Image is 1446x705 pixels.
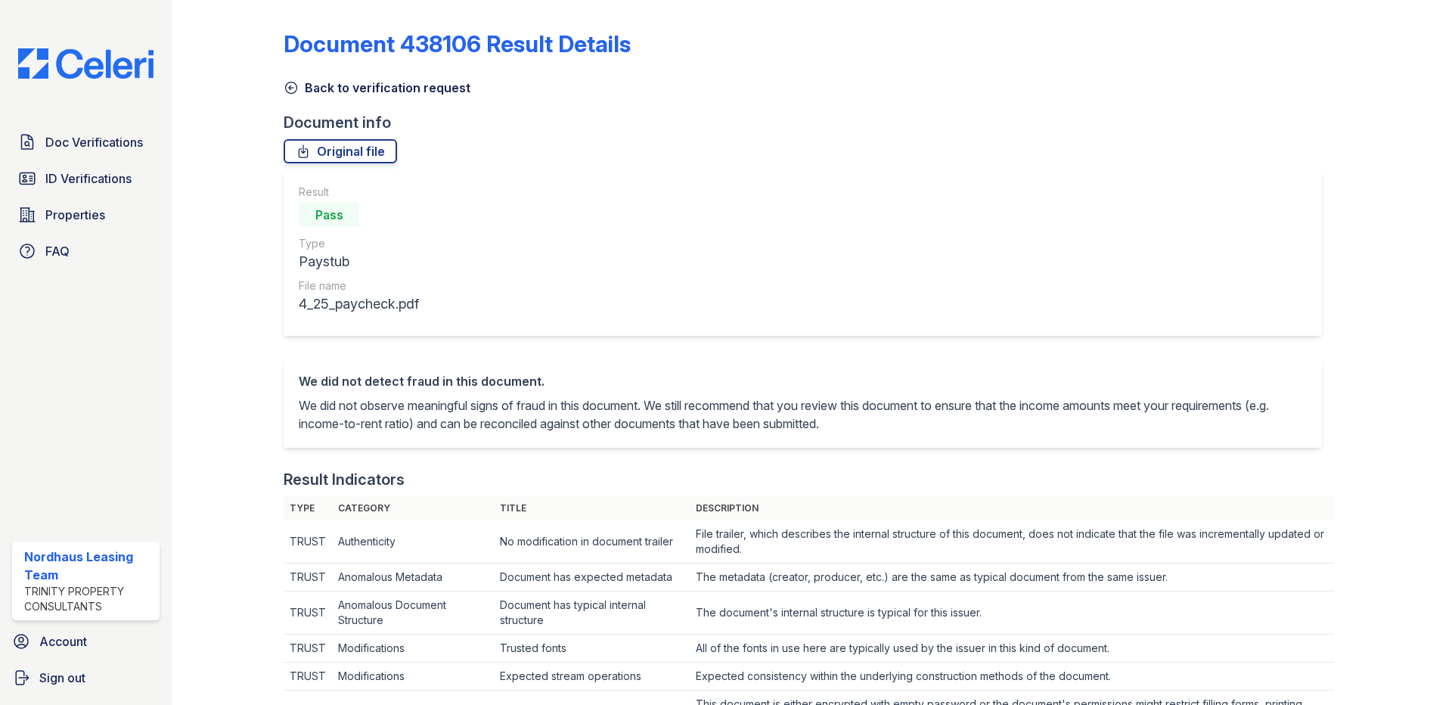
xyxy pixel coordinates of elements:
th: Category [332,496,494,520]
a: Back to verification request [284,79,470,97]
td: TRUST [284,520,332,564]
span: Doc Verifications [45,133,143,151]
a: Original file [284,139,397,163]
td: All of the fonts in use here are typically used by the issuer in this kind of document. [690,635,1335,663]
td: Document has typical internal structure [494,592,689,635]
span: ID Verifications [45,169,132,188]
td: Anomalous Metadata [332,564,494,592]
a: Account [6,626,166,657]
p: We did not observe meaningful signs of fraud in this document. We still recommend that you review... [299,396,1307,433]
div: Result [299,185,419,200]
td: Modifications [332,635,494,663]
td: Trusted fonts [494,635,689,663]
a: Doc Verifications [12,127,160,157]
div: Trinity Property Consultants [24,584,154,614]
td: TRUST [284,635,332,663]
td: Modifications [332,663,494,691]
div: File name [299,278,419,293]
div: Type [299,236,419,251]
a: Properties [12,200,160,230]
img: CE_Logo_Blue-a8612792a0a2168367f1c8372b55b34899dd931a85d93a1a3d3e32e68fde9ad4.png [6,48,166,79]
td: Authenticity [332,520,494,564]
td: File trailer, which describes the internal structure of this document, does not indicate that the... [690,520,1335,564]
td: The document's internal structure is typical for this issuer. [690,592,1335,635]
div: Pass [299,203,359,227]
td: TRUST [284,592,332,635]
td: TRUST [284,663,332,691]
td: TRUST [284,564,332,592]
td: The metadata (creator, producer, etc.) are the same as typical document from the same issuer. [690,564,1335,592]
th: Description [690,496,1335,520]
th: Type [284,496,332,520]
span: Sign out [39,669,85,687]
td: No modification in document trailer [494,520,689,564]
td: Expected stream operations [494,663,689,691]
th: Title [494,496,689,520]
div: 4_25_paycheck.pdf [299,293,419,315]
span: Properties [45,206,105,224]
td: Document has expected metadata [494,564,689,592]
span: Account [39,632,87,651]
a: Document 438106 Result Details [284,30,631,57]
div: We did not detect fraud in this document. [299,372,1307,390]
div: Result Indicators [284,469,405,490]
a: Sign out [6,663,166,693]
a: ID Verifications [12,163,160,194]
div: Nordhaus Leasing Team [24,548,154,584]
a: FAQ [12,236,160,266]
td: Expected consistency within the underlying construction methods of the document. [690,663,1335,691]
td: Anomalous Document Structure [332,592,494,635]
span: FAQ [45,242,70,260]
div: Document info [284,112,1334,133]
div: Paystub [299,251,419,272]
